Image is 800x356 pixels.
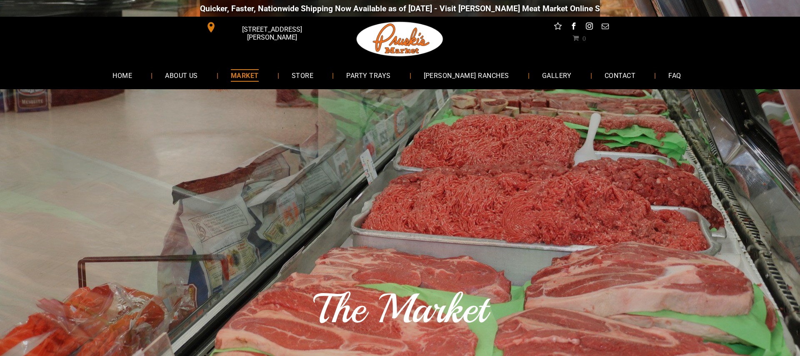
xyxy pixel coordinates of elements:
span: The Market [313,283,487,335]
a: Social network [552,21,563,34]
a: ABOUT US [152,64,210,86]
a: email [600,21,611,34]
span: 0 [582,35,586,41]
a: HOME [100,64,145,86]
a: FAQ [656,64,693,86]
a: GALLERY [530,64,584,86]
a: [PERSON_NAME] RANCHES [411,64,522,86]
a: [STREET_ADDRESS][PERSON_NAME] [200,21,327,34]
a: instagram [584,21,595,34]
img: Pruski-s+Market+HQ+Logo2-1920w.png [355,17,445,62]
a: facebook [568,21,579,34]
a: STORE [279,64,326,86]
a: CONTACT [592,64,648,86]
span: [STREET_ADDRESS][PERSON_NAME] [218,21,326,45]
a: MARKET [218,64,271,86]
a: PARTY TRAYS [334,64,403,86]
